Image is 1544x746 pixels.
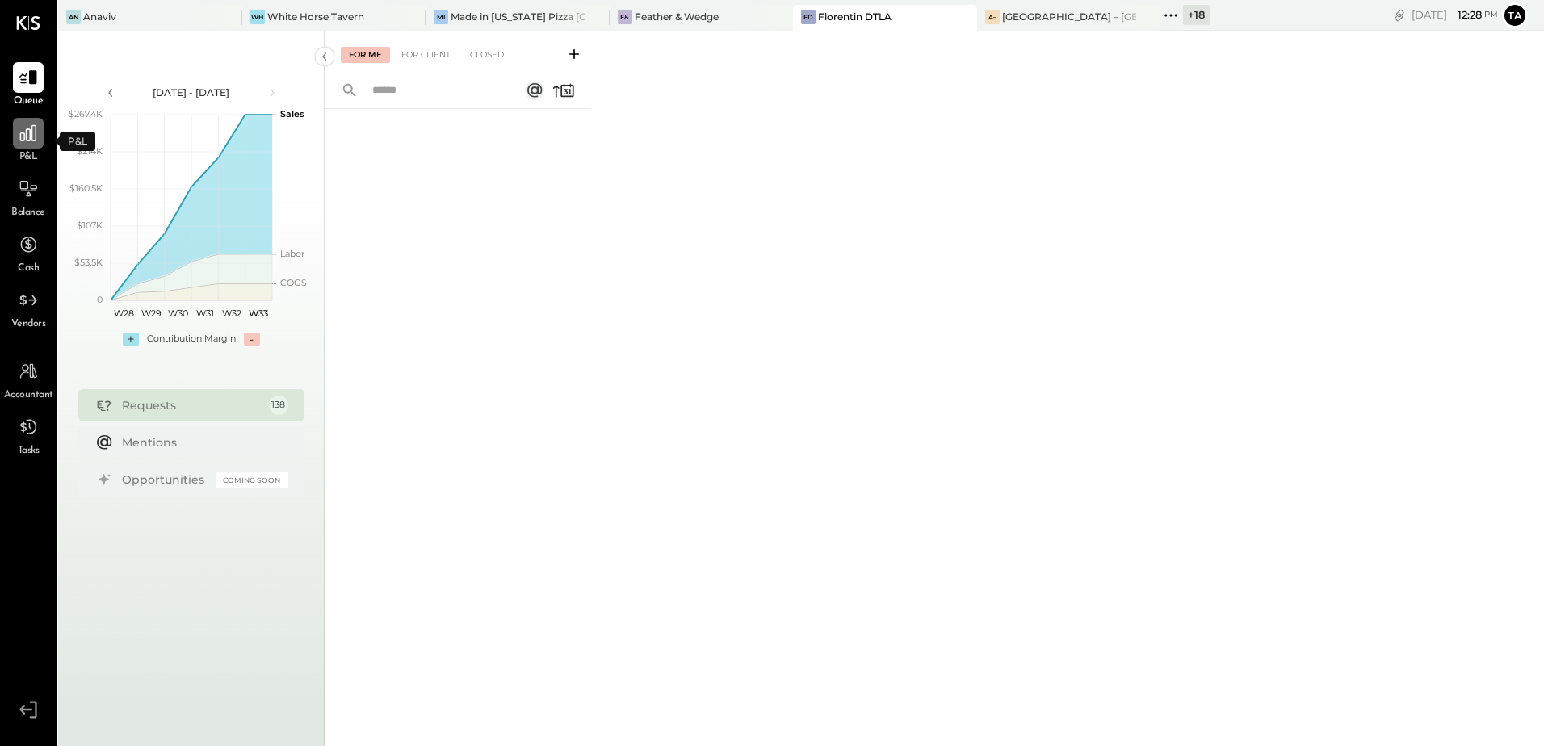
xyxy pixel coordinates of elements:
[11,317,46,332] span: Vendors
[818,10,892,23] div: Florentin DTLA
[77,220,103,231] text: $107K
[69,182,103,194] text: $160.5K
[216,472,288,488] div: Coming Soon
[250,10,265,24] div: WH
[1183,5,1210,25] div: + 18
[222,308,241,319] text: W32
[618,10,632,24] div: F&
[280,248,304,259] text: Labor
[244,333,260,346] div: -
[66,10,81,24] div: An
[801,10,816,24] div: FD
[122,471,208,488] div: Opportunities
[18,444,40,459] span: Tasks
[635,10,719,23] div: Feather & Wedge
[267,10,364,23] div: White Horse Tavern
[1,356,56,403] a: Accountant
[280,108,304,119] text: Sales
[122,434,280,451] div: Mentions
[14,94,44,109] span: Queue
[393,47,459,63] div: For Client
[97,294,103,305] text: 0
[167,308,187,319] text: W30
[341,47,390,63] div: For Me
[18,262,39,276] span: Cash
[1502,2,1528,28] button: Ta
[123,333,139,346] div: +
[1,412,56,459] a: Tasks
[60,132,95,151] div: P&L
[122,397,261,413] div: Requests
[147,333,236,346] div: Contribution Margin
[74,257,103,268] text: $53.5K
[83,10,116,23] div: Anaviv
[19,150,38,165] span: P&L
[1002,10,1137,23] div: [GEOGRAPHIC_DATA] – [GEOGRAPHIC_DATA]
[4,388,53,403] span: Accountant
[69,108,103,119] text: $267.4K
[249,308,268,319] text: W33
[1,174,56,220] a: Balance
[195,308,213,319] text: W31
[1,118,56,165] a: P&L
[434,10,448,24] div: Mi
[123,86,260,99] div: [DATE] - [DATE]
[141,308,161,319] text: W29
[1412,7,1498,23] div: [DATE]
[985,10,1000,24] div: A–
[1,62,56,109] a: Queue
[1,229,56,276] a: Cash
[77,145,103,157] text: $214K
[1391,6,1408,23] div: copy link
[462,47,512,63] div: Closed
[1,285,56,332] a: Vendors
[269,396,288,415] div: 138
[114,308,134,319] text: W28
[451,10,585,23] div: Made in [US_STATE] Pizza [GEOGRAPHIC_DATA]
[11,206,45,220] span: Balance
[280,277,307,288] text: COGS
